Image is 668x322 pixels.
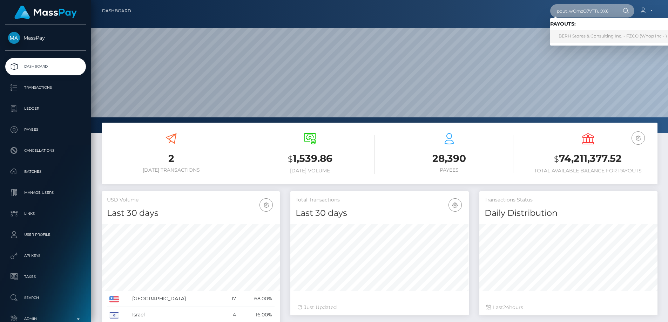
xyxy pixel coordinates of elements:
h6: [DATE] Transactions [107,167,235,173]
h6: Total Available Balance for Payouts [524,168,652,174]
p: Manage Users [8,187,83,198]
a: Taxes [5,268,86,286]
a: Search [5,289,86,307]
div: Last hours [486,304,650,311]
td: 68.00% [238,291,275,307]
h6: [DATE] Volume [246,168,374,174]
p: Transactions [8,82,83,93]
small: $ [554,154,559,164]
h3: 28,390 [385,152,513,165]
a: Manage Users [5,184,86,201]
h4: Daily Distribution [485,207,652,219]
h3: 74,211,377.52 [524,152,652,166]
h3: 1,539.86 [246,152,374,166]
div: Just Updated [297,304,461,311]
small: $ [288,154,293,164]
h3: 2 [107,152,235,165]
p: User Profile [8,229,83,240]
a: Batches [5,163,86,180]
img: US.png [109,296,119,302]
h5: Total Transactions [296,197,463,204]
p: Ledger [8,103,83,114]
a: Dashboard [5,58,86,75]
a: Dashboard [102,4,131,18]
a: Payees [5,121,86,138]
p: Payees [8,124,83,135]
p: Batches [8,166,83,177]
span: MassPay [5,35,86,41]
a: User Profile [5,226,86,244]
img: MassPay Logo [14,6,77,19]
p: Cancellations [8,145,83,156]
a: Links [5,205,86,222]
td: [GEOGRAPHIC_DATA] [130,291,223,307]
h5: USD Volume [107,197,275,204]
input: Search... [550,4,616,18]
p: API Keys [8,251,83,261]
h4: Last 30 days [296,207,463,219]
h4: Last 30 days [107,207,275,219]
a: Transactions [5,79,86,96]
p: Search [8,293,83,303]
img: MassPay [8,32,20,44]
p: Taxes [8,272,83,282]
a: Ledger [5,100,86,117]
td: 17 [223,291,238,307]
p: Links [8,208,83,219]
h6: Payees [385,167,513,173]
a: Cancellations [5,142,86,159]
span: 24 [503,304,509,310]
a: API Keys [5,247,86,265]
h5: Transactions Status [485,197,652,204]
img: IL.png [109,312,119,318]
p: Dashboard [8,61,83,72]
